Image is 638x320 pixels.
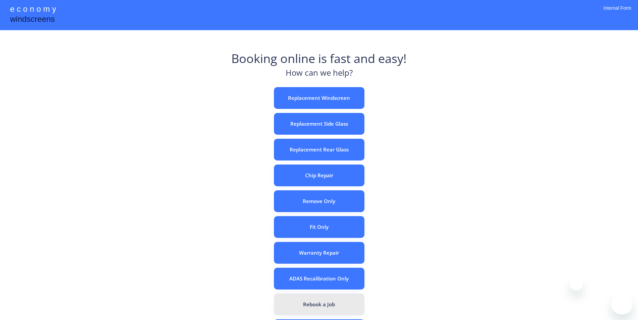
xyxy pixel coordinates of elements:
[274,113,364,135] button: Replacement Side Glass
[274,139,364,161] button: Replacement Rear Glass
[10,13,55,26] div: windscreens
[274,87,364,109] button: Replacement Windscreen
[274,242,364,264] button: Warranty Repair
[274,190,364,212] button: Remove Only
[570,277,583,291] iframe: Close message
[10,3,56,16] div: e c o n o m y
[611,293,633,315] iframe: Button to launch messaging window
[274,294,364,315] button: Rebook a Job
[274,216,364,238] button: Fit Only
[274,268,364,290] button: ADAS Recalibration Only
[274,165,364,186] button: Chip Repair
[286,67,353,82] div: How can we help?
[603,5,631,20] div: Internal Form
[231,50,407,67] div: Booking online is fast and easy!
